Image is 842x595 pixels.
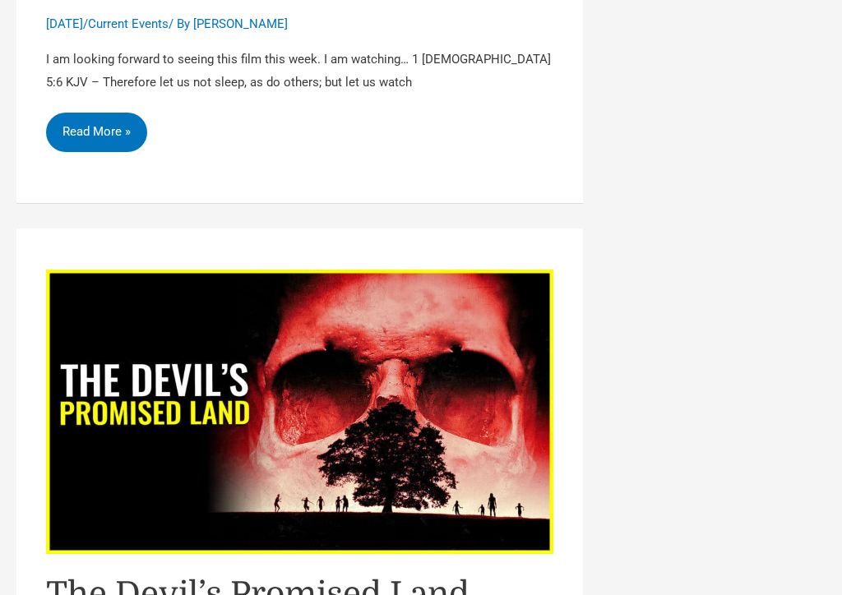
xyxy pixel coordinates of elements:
a: Read: The Devil’s Promised Land [46,404,553,419]
a: Current Events [88,17,169,32]
span: [DATE] [46,17,83,32]
div: / / By [46,16,553,35]
a: [PERSON_NAME] [193,17,288,32]
p: I am looking forward to seeing this film this week. I am watching… 1 [DEMOGRAPHIC_DATA] 5:6 KJV –... [46,49,553,95]
a: Read More » [46,113,147,153]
